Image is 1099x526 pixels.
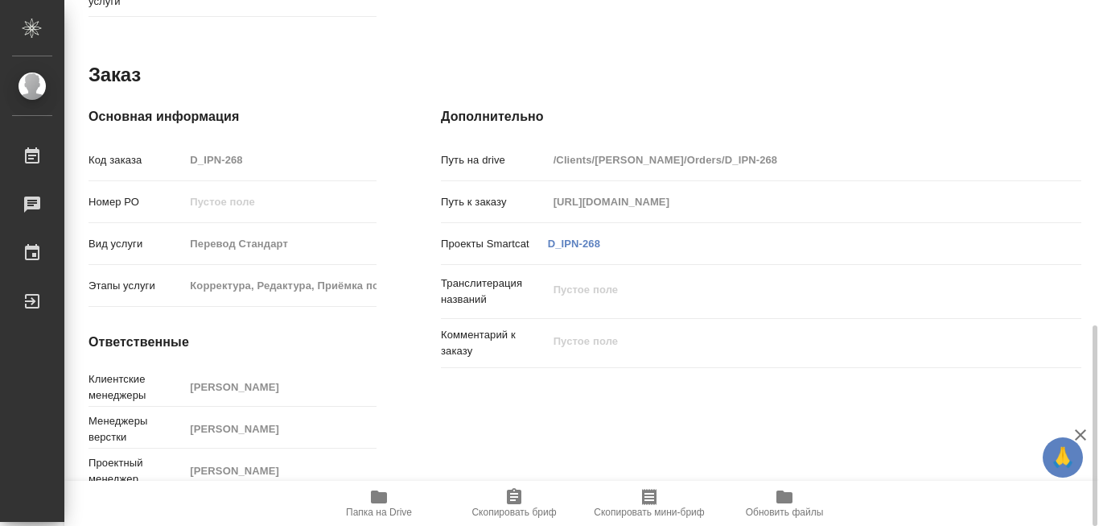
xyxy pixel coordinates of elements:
[184,417,377,441] input: Пустое поле
[88,333,377,352] h4: Ответственные
[441,152,548,168] p: Путь на drive
[594,507,704,518] span: Скопировать мини-бриф
[184,375,377,399] input: Пустое поле
[184,232,377,255] input: Пустое поле
[1043,437,1083,478] button: 🙏
[88,278,184,294] p: Этапы услуги
[88,455,184,487] p: Проектный менеджер
[88,413,184,445] p: Менеджеры верстки
[184,459,377,483] input: Пустое поле
[548,148,1028,172] input: Пустое поле
[88,236,184,252] p: Вид услуги
[441,194,548,210] p: Путь к заказу
[88,62,141,88] h2: Заказ
[88,194,184,210] p: Номер РО
[88,107,377,126] h4: Основная информация
[717,481,852,526] button: Обновить файлы
[548,190,1028,213] input: Пустое поле
[441,327,548,359] p: Комментарий к заказу
[447,481,582,526] button: Скопировать бриф
[184,148,377,172] input: Пустое поле
[346,507,412,518] span: Папка на Drive
[184,274,377,297] input: Пустое поле
[88,152,184,168] p: Код заказа
[582,481,717,526] button: Скопировать мини-бриф
[441,236,548,252] p: Проекты Smartcat
[441,107,1081,126] h4: Дополнительно
[88,371,184,404] p: Клиентские менеджеры
[184,190,377,213] input: Пустое поле
[746,507,824,518] span: Обновить файлы
[441,275,548,308] p: Транслитерация названий
[1049,441,1076,474] span: 🙏
[471,507,556,518] span: Скопировать бриф
[548,238,600,250] a: D_IPN-268
[311,481,447,526] button: Папка на Drive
